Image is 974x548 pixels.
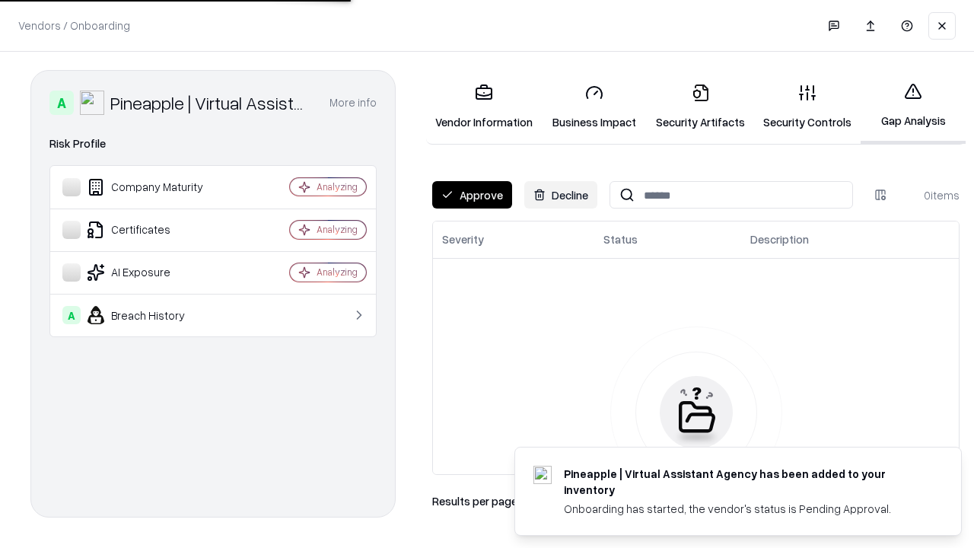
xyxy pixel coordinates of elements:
[750,231,809,247] div: Description
[62,221,244,239] div: Certificates
[542,72,647,142] a: Business Impact
[426,72,542,142] a: Vendor Information
[647,72,754,142] a: Security Artifacts
[524,181,597,209] button: Decline
[564,466,925,498] div: Pineapple | Virtual Assistant Agency has been added to your inventory
[18,18,130,33] p: Vendors / Onboarding
[432,181,512,209] button: Approve
[861,70,966,144] a: Gap Analysis
[564,501,925,517] div: Onboarding has started, the vendor's status is Pending Approval.
[432,493,520,509] p: Results per page:
[754,72,861,142] a: Security Controls
[317,223,358,236] div: Analyzing
[49,135,377,153] div: Risk Profile
[110,91,311,115] div: Pineapple | Virtual Assistant Agency
[62,263,244,282] div: AI Exposure
[442,231,484,247] div: Severity
[62,178,244,196] div: Company Maturity
[329,89,377,116] button: More info
[80,91,104,115] img: Pineapple | Virtual Assistant Agency
[317,180,358,193] div: Analyzing
[62,306,244,324] div: Breach History
[62,306,81,324] div: A
[899,187,960,203] div: 0 items
[533,466,552,484] img: trypineapple.com
[603,231,638,247] div: Status
[49,91,74,115] div: A
[317,266,358,279] div: Analyzing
